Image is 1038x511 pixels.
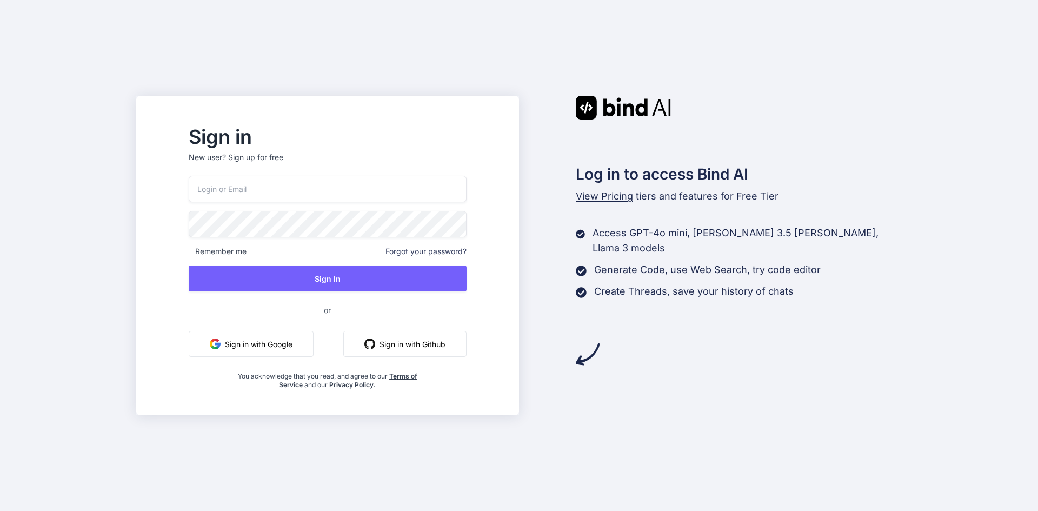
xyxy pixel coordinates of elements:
span: Remember me [189,246,247,257]
span: Forgot your password? [385,246,467,257]
input: Login or Email [189,176,467,202]
a: Privacy Policy. [329,381,376,389]
button: Sign In [189,266,467,291]
p: tiers and features for Free Tier [576,189,902,204]
p: Generate Code, use Web Search, try code editor [594,262,821,277]
p: Access GPT-4o mini, [PERSON_NAME] 3.5 [PERSON_NAME], Llama 3 models [593,225,902,256]
button: Sign in with Google [189,331,314,357]
h2: Sign in [189,128,467,145]
a: Terms of Service [279,372,417,389]
span: View Pricing [576,190,633,202]
div: You acknowledge that you read, and agree to our and our [235,366,420,389]
img: github [364,339,375,349]
p: New user? [189,152,467,176]
div: Sign up for free [228,152,283,163]
img: Bind AI logo [576,96,671,120]
img: arrow [576,342,600,366]
h2: Log in to access Bind AI [576,163,902,185]
img: google [210,339,221,349]
button: Sign in with Github [343,331,467,357]
span: or [281,297,374,323]
p: Create Threads, save your history of chats [594,284,794,299]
